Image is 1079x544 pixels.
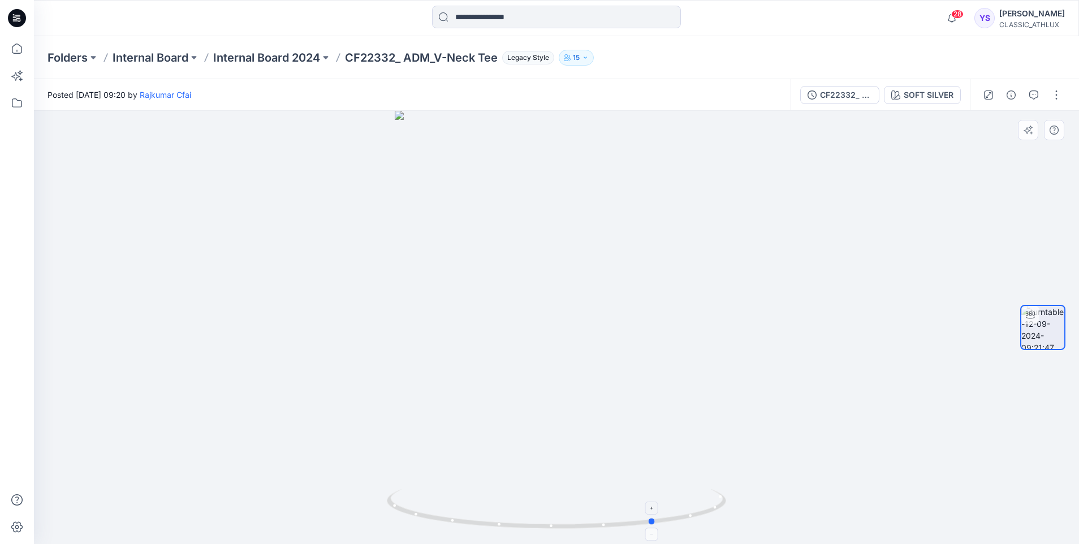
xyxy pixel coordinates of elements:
[820,89,872,101] div: CF22332_ ADM_V-Neck Tee
[48,89,191,101] span: Posted [DATE] 09:20 by
[999,7,1065,20] div: [PERSON_NAME]
[559,50,594,66] button: 15
[213,50,320,66] a: Internal Board 2024
[502,51,554,64] span: Legacy Style
[113,50,188,66] a: Internal Board
[345,50,498,66] p: CF22332_ ADM_V-Neck Tee
[800,86,879,104] button: CF22332_ ADM_V-Neck Tee
[999,20,1065,29] div: CLASSIC_ATHLUX
[884,86,961,104] button: SOFT SILVER
[904,89,953,101] div: SOFT SILVER
[1002,86,1020,104] button: Details
[974,8,995,28] div: YS
[951,10,964,19] span: 28
[573,51,580,64] p: 15
[48,50,88,66] a: Folders
[1021,306,1064,349] img: turntable-12-09-2024-09:21:47
[498,50,554,66] button: Legacy Style
[140,90,191,100] a: Rajkumar Cfai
